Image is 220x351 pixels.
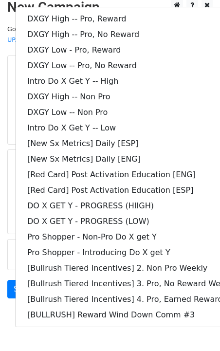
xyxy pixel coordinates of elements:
[7,25,133,44] small: Google Sheet:
[171,304,220,351] iframe: Chat Widget
[7,280,39,298] a: Send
